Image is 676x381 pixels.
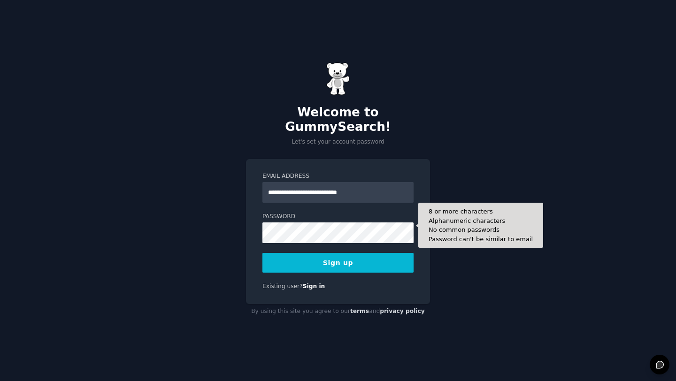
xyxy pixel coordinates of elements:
span: Existing user? [262,283,303,290]
div: By using this site you agree to our and [246,304,430,319]
button: Sign up [262,253,414,273]
p: Let's set your account password [246,138,430,146]
a: Sign in [303,283,325,290]
label: Email Address [262,172,414,181]
img: Gummy Bear [326,62,350,95]
label: Password [262,213,414,221]
a: privacy policy [380,308,425,314]
a: terms [350,308,369,314]
h2: Welcome to GummySearch! [246,105,430,135]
